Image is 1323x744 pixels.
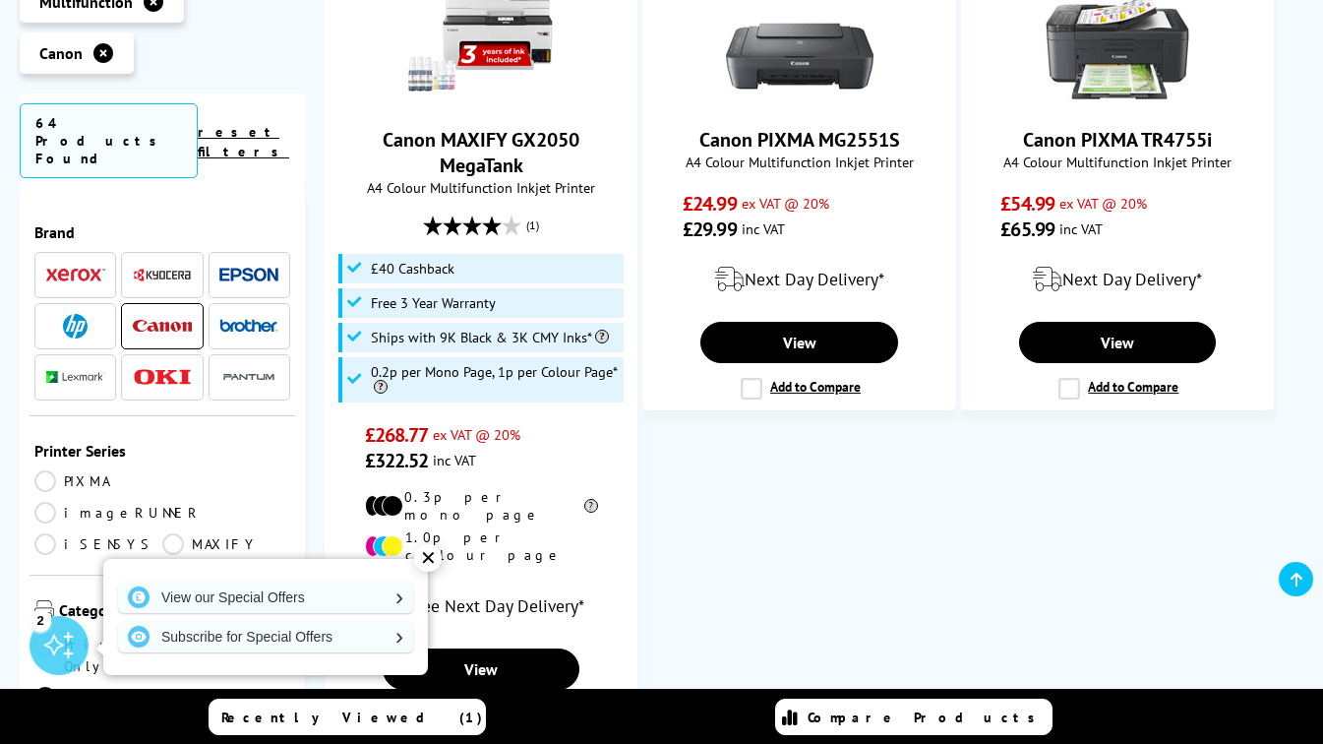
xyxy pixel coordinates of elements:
[34,687,249,709] a: Multifunction
[133,369,192,386] img: OKI
[118,582,413,613] a: View our Special Offers
[221,709,483,726] span: Recently Viewed (1)
[365,528,598,564] li: 1.0p per colour page
[118,621,413,652] a: Subscribe for Special Offers
[219,268,278,282] img: Epson
[371,261,454,277] span: £40 Cashback
[407,92,555,111] a: Canon MAXIFY GX2050 MegaTank
[1000,217,1054,242] span: £65.99
[683,191,737,217] span: £24.99
[219,319,278,333] img: Brother
[335,579,627,634] div: modal_delivery
[742,219,785,238] span: inc VAT
[365,488,598,524] li: 0.3p per mono page
[700,322,897,363] a: View
[59,600,290,624] span: Category
[683,217,737,242] span: £29.99
[133,314,192,339] a: Canon
[1044,92,1191,111] a: Canon PIXMA TR4755i
[133,263,192,287] a: Kyocera
[742,194,829,213] span: ex VAT @ 20%
[1059,194,1147,213] span: ex VAT @ 20%
[34,470,162,492] a: PIXMA
[219,365,278,389] img: Pantum
[46,263,105,287] a: Xerox
[383,127,579,178] a: Canon MAXIFY GX2050 MegaTank
[39,43,83,63] span: Canon
[726,92,873,111] a: Canon PIXMA MG2551S
[30,609,51,631] div: 2
[433,425,520,444] span: ex VAT @ 20%
[34,502,202,524] a: imageRUNNER
[383,649,579,690] a: View
[371,295,496,311] span: Free 3 Year Warranty
[133,268,192,282] img: Kyocera
[34,600,54,620] img: Category
[219,365,278,390] a: Pantum
[1019,322,1216,363] a: View
[219,263,278,287] a: Epson
[1023,127,1212,153] a: Canon PIXMA TR4755i
[1058,378,1178,400] label: Add to Compare
[335,178,627,197] span: A4 Colour Multifunction Inkjet Printer
[808,709,1046,726] span: Compare Products
[34,533,162,555] a: iSENSYS
[162,533,290,555] a: MAXIFY
[371,364,619,396] span: 0.2p per Mono Page, 1p per Colour Page*
[46,371,105,383] img: Lexmark
[433,451,476,469] span: inc VAT
[34,222,290,242] span: Brand
[34,634,162,677] a: Print Only
[46,268,105,281] img: Xerox
[1059,219,1103,238] span: inc VAT
[653,252,944,307] div: modal_delivery
[526,207,539,244] span: (1)
[365,448,429,473] span: £322.52
[653,153,944,171] span: A4 Colour Multifunction Inkjet Printer
[133,365,192,390] a: OKI
[371,330,609,345] span: Ships with 9K Black & 3K CMY Inks*
[20,103,198,178] span: 64 Products Found
[46,314,105,339] a: HP
[133,320,192,333] img: Canon
[775,699,1052,735] a: Compare Products
[414,544,442,572] div: ✕
[1000,191,1054,217] span: £54.99
[741,378,861,400] label: Add to Compare
[972,252,1263,307] div: modal_delivery
[63,314,88,339] img: HP
[219,314,278,339] a: Brother
[46,365,105,390] a: Lexmark
[34,441,290,461] span: Printer Series
[198,123,289,160] a: reset filters
[972,153,1263,171] span: A4 Colour Multifunction Inkjet Printer
[209,699,486,735] a: Recently Viewed (1)
[365,422,429,448] span: £268.77
[699,127,900,153] a: Canon PIXMA MG2551S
